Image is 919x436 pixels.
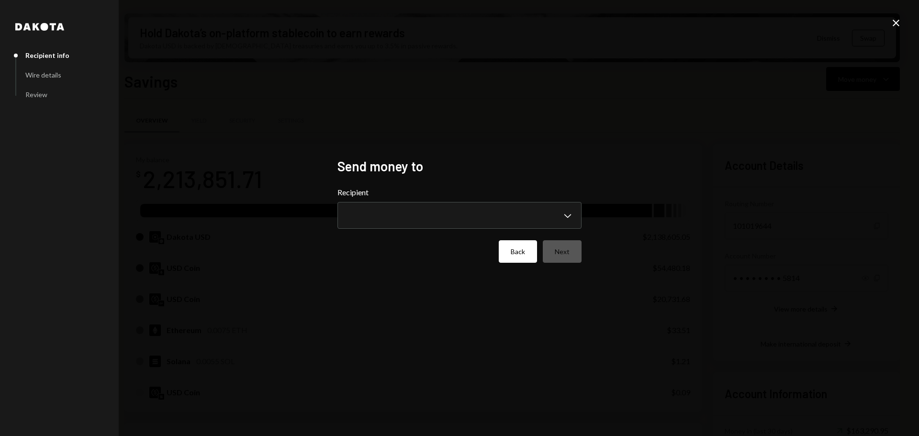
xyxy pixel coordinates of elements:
label: Recipient [337,187,582,198]
div: Wire details [25,71,61,79]
div: Review [25,90,47,99]
div: Recipient info [25,51,69,59]
button: Recipient [337,202,582,229]
button: Back [499,240,537,263]
h2: Send money to [337,157,582,176]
